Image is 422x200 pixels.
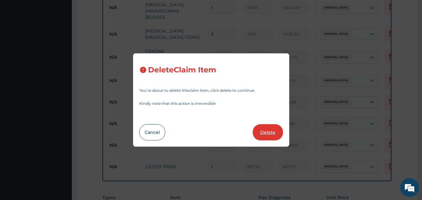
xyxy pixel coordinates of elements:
[12,31,25,47] img: d_794563401_company_1708531726252_794563401
[32,35,105,43] div: Chat with us now
[3,134,119,155] textarea: Type your message and hit 'Enter'
[139,124,165,140] button: Cancel
[253,124,283,140] button: Delete
[139,89,283,92] p: You’re about to delete this claim item , click delete to continue.
[148,66,216,74] h3: Delete Claim Item
[102,3,117,18] div: Minimize live chat window
[139,102,283,105] p: Kindly note that this action is irreversible
[36,60,86,123] span: We're online!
